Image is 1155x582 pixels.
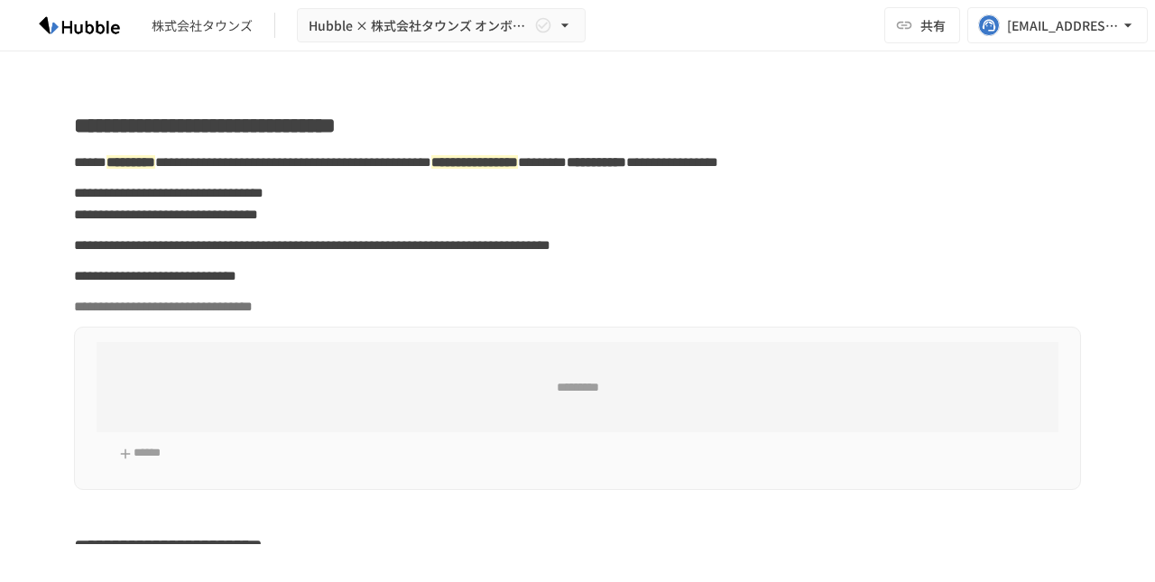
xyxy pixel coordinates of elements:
[152,16,253,35] div: 株式会社タウンズ
[920,15,946,35] span: 共有
[884,7,960,43] button: 共有
[967,7,1148,43] button: [EMAIL_ADDRESS][DOMAIN_NAME]
[309,14,531,37] span: Hubble × 株式会社タウンズ オンボーディングプロジェクト
[22,11,137,40] img: HzDRNkGCf7KYO4GfwKnzITak6oVsp5RHeZBEM1dQFiQ
[1007,14,1119,37] div: [EMAIL_ADDRESS][DOMAIN_NAME]
[297,8,586,43] button: Hubble × 株式会社タウンズ オンボーディングプロジェクト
